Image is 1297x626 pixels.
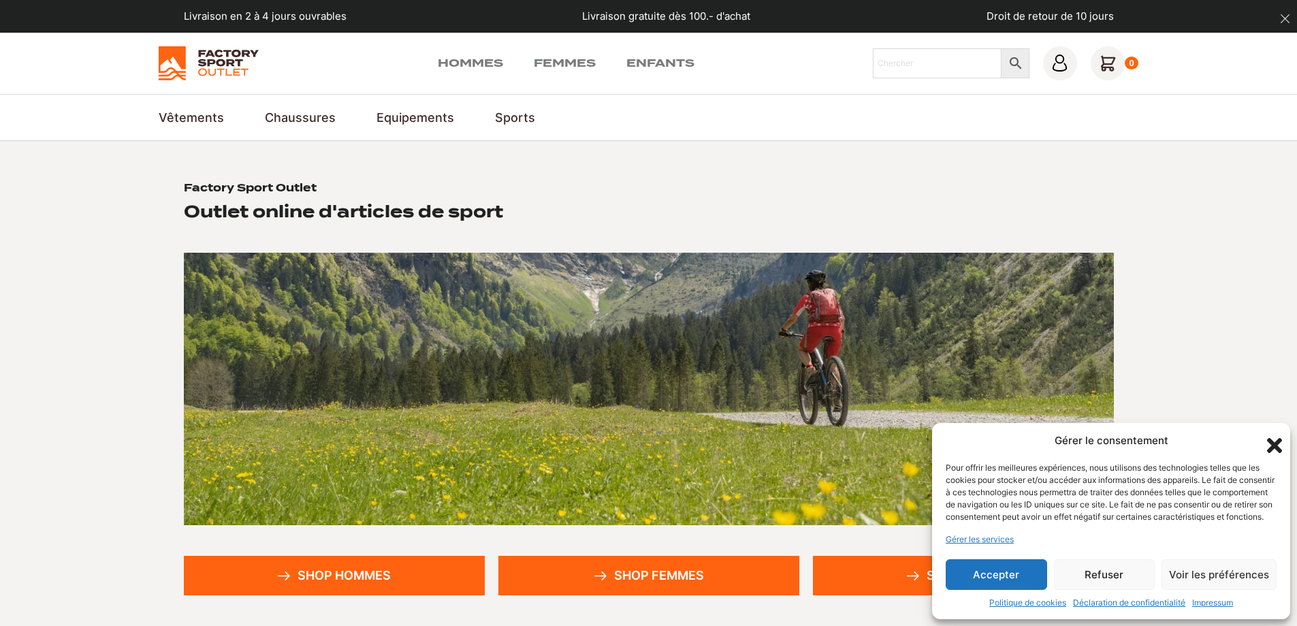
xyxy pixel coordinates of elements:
div: Fermer la boîte de dialogue [1263,434,1277,448]
div: Pour offrir les meilleures expériences, nous utilisons des technologies telles que les cookies po... [946,462,1275,523]
button: Refuser [1054,559,1155,590]
a: Vêtements [159,108,224,127]
button: Voir les préférences [1162,559,1277,590]
p: Livraison en 2 à 4 jours ouvrables [184,9,347,25]
h2: Outlet online d'articles de sport [184,201,503,222]
a: Sports [495,108,535,127]
h1: Factory Sport Outlet [184,182,317,195]
a: Shop enfants [813,556,1114,595]
button: dismiss [1273,7,1297,31]
a: Enfants [626,55,694,72]
div: Gérer le consentement [1055,433,1168,449]
input: Chercher [873,48,1002,78]
p: Droit de retour de 10 jours [987,9,1114,25]
a: Gérer les services [946,533,1014,546]
button: Accepter [946,559,1047,590]
a: Politique de cookies [989,597,1066,609]
a: Shop femmes [498,556,799,595]
div: 0 [1125,57,1139,70]
img: Factory Sport Outlet [159,46,259,80]
a: Equipements [377,108,454,127]
p: Livraison gratuite dès 100.- d'achat [582,9,750,25]
a: Hommes [438,55,503,72]
a: Impressum [1192,597,1233,609]
a: Shop hommes [184,556,485,595]
a: Femmes [534,55,596,72]
a: Déclaration de confidentialité [1073,597,1185,609]
a: Chaussures [265,108,336,127]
